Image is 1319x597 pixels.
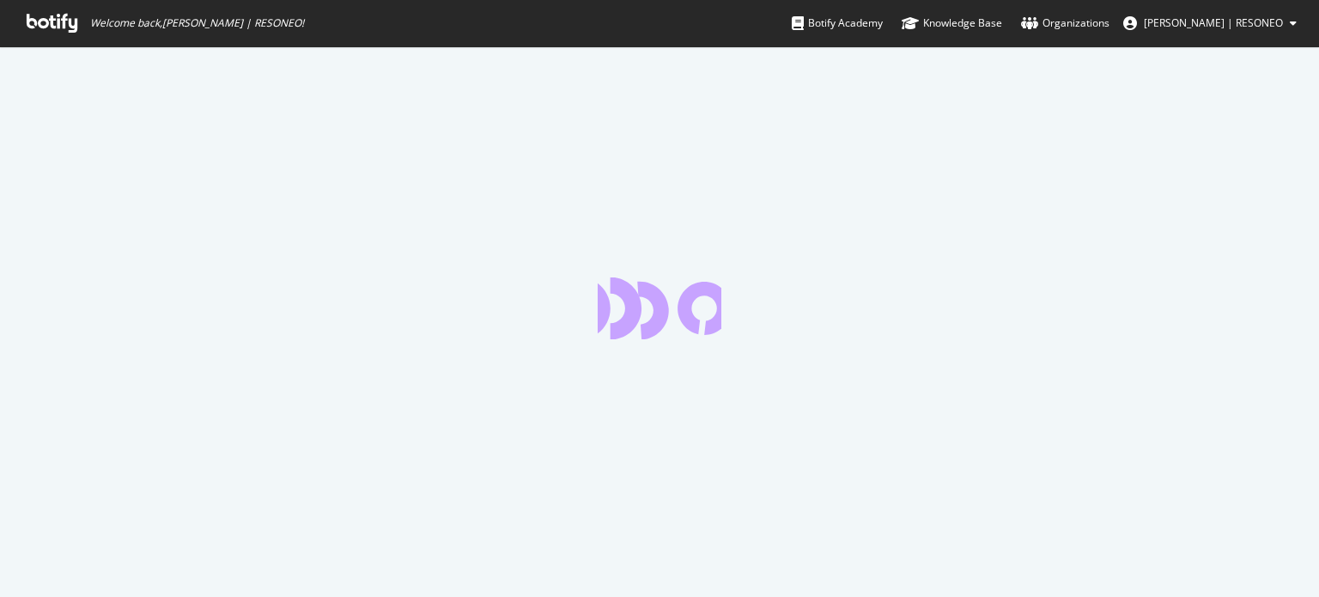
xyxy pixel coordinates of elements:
button: [PERSON_NAME] | RESONEO [1109,9,1310,37]
div: Botify Academy [792,15,883,32]
span: Nicolas WODIANYJ | RESONEO [1144,15,1283,30]
div: Knowledge Base [902,15,1002,32]
span: Welcome back, [PERSON_NAME] | RESONEO ! [90,16,304,30]
div: Organizations [1021,15,1109,32]
div: animation [598,277,721,339]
